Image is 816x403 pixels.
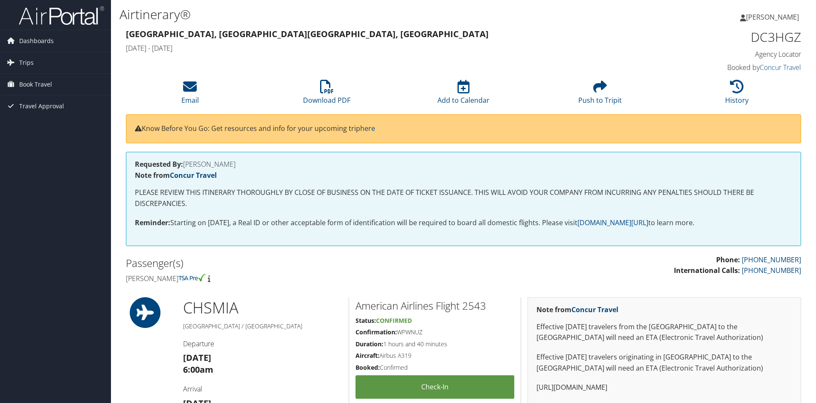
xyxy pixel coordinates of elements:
[356,363,514,372] h5: Confirmed
[360,124,375,133] a: here
[536,322,792,343] p: Effective [DATE] travelers from the [GEOGRAPHIC_DATA] to the [GEOGRAPHIC_DATA] will need an ETA (...
[571,305,618,314] a: Concur Travel
[183,322,342,331] h5: [GEOGRAPHIC_DATA] / [GEOGRAPHIC_DATA]
[183,384,342,394] h4: Arrival
[376,316,412,325] span: Confirmed
[536,305,618,314] strong: Note from
[716,255,740,264] strong: Phone:
[135,161,792,168] h4: [PERSON_NAME]
[356,328,397,336] strong: Confirmation:
[126,28,489,40] strong: [GEOGRAPHIC_DATA], [GEOGRAPHIC_DATA] [GEOGRAPHIC_DATA], [GEOGRAPHIC_DATA]
[135,217,792,229] p: Starting on [DATE], a Real ID or other acceptable form of identification will be required to boar...
[536,352,792,374] p: Effective [DATE] travelers originating in [GEOGRAPHIC_DATA] to the [GEOGRAPHIC_DATA] will need an...
[356,328,514,336] h5: WPWNUZ
[356,351,514,360] h5: Airbus A319
[183,364,213,375] strong: 6:00am
[19,96,64,117] span: Travel Approval
[135,218,170,227] strong: Reminder:
[642,28,801,46] h1: DC3HGZ
[19,6,104,26] img: airportal-logo.png
[126,274,457,283] h4: [PERSON_NAME]
[19,30,54,52] span: Dashboards
[356,340,514,348] h5: 1 hours and 40 minutes
[135,159,183,169] strong: Requested By:
[135,187,792,209] p: PLEASE REVIEW THIS ITINERARY THOROUGHLY BY CLOSE OF BUSINESS ON THE DATE OF TICKET ISSUANCE. THIS...
[356,351,379,360] strong: Aircraft:
[170,171,217,180] a: Concur Travel
[642,49,801,59] h4: Agency Locator
[19,52,34,73] span: Trips
[356,299,514,313] h2: American Airlines Flight 2543
[577,218,648,227] a: [DOMAIN_NAME][URL]
[578,84,622,105] a: Push to Tripit
[742,266,801,275] a: [PHONE_NUMBER]
[642,63,801,72] h4: Booked by
[178,274,206,281] img: tsa-precheck.png
[746,12,799,22] span: [PERSON_NAME]
[119,6,578,23] h1: Airtinerary®
[740,4,807,30] a: [PERSON_NAME]
[181,84,199,105] a: Email
[356,316,376,325] strong: Status:
[437,84,490,105] a: Add to Calendar
[742,255,801,264] a: [PHONE_NUMBER]
[356,375,514,399] a: Check-in
[19,74,52,95] span: Book Travel
[303,84,350,105] a: Download PDF
[183,339,342,348] h4: Departure
[725,84,749,105] a: History
[760,63,801,72] a: Concur Travel
[126,43,629,53] h4: [DATE] - [DATE]
[183,352,211,363] strong: [DATE]
[356,363,380,371] strong: Booked:
[135,123,792,134] p: Know Before You Go: Get resources and info for your upcoming trip
[126,256,457,270] h2: Passenger(s)
[183,297,342,319] h1: CHS MIA
[356,340,383,348] strong: Duration:
[536,382,792,393] p: [URL][DOMAIN_NAME]
[674,266,740,275] strong: International Calls:
[135,171,217,180] strong: Note from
